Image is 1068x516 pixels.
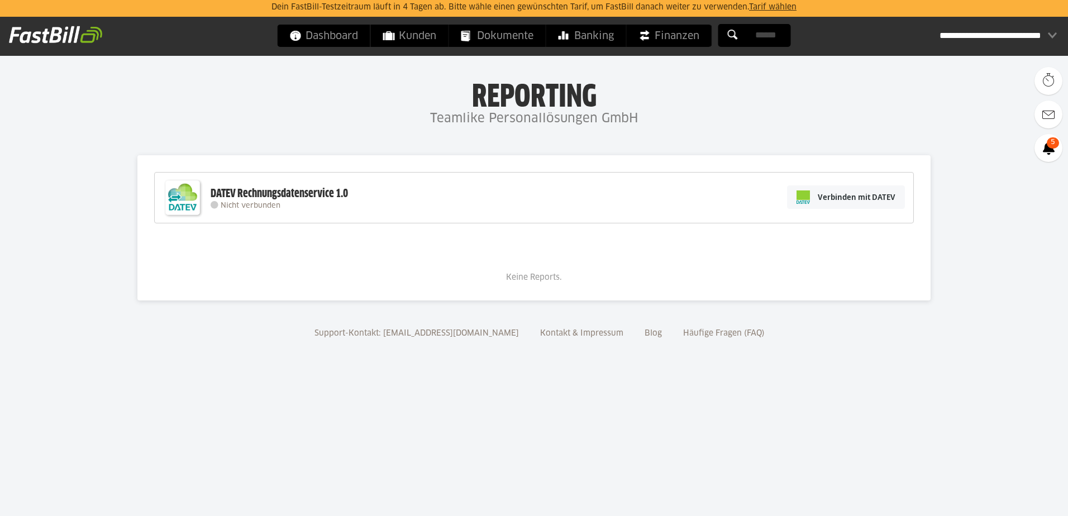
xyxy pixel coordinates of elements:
div: DATEV Rechnungsdatenservice 1.0 [211,187,348,201]
a: Blog [641,329,666,337]
a: Dokumente [449,25,546,47]
a: Häufige Fragen (FAQ) [679,329,769,337]
img: pi-datev-logo-farbig-24.svg [797,190,810,204]
span: Banking [559,25,614,47]
a: Finanzen [627,25,712,47]
a: Verbinden mit DATEV [787,185,905,209]
span: Verbinden mit DATEV [818,192,895,203]
iframe: Öffnet ein Widget, in dem Sie weitere Informationen finden [982,482,1057,510]
span: Nicht verbunden [221,202,280,209]
span: Dokumente [461,25,533,47]
a: Dashboard [278,25,370,47]
a: Kontakt & Impressum [536,329,627,337]
a: Support-Kontakt: [EMAIL_ADDRESS][DOMAIN_NAME] [311,329,523,337]
span: Dashboard [290,25,358,47]
a: Kunden [371,25,449,47]
a: Tarif wählen [749,3,797,11]
img: DATEV-Datenservice Logo [160,175,205,220]
span: Keine Reports. [506,274,562,281]
span: Finanzen [639,25,699,47]
span: Kunden [383,25,436,47]
a: 5 [1034,134,1062,162]
span: 5 [1047,137,1059,149]
h1: Reporting [112,79,956,108]
a: Banking [546,25,626,47]
img: fastbill_logo_white.png [9,26,102,44]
